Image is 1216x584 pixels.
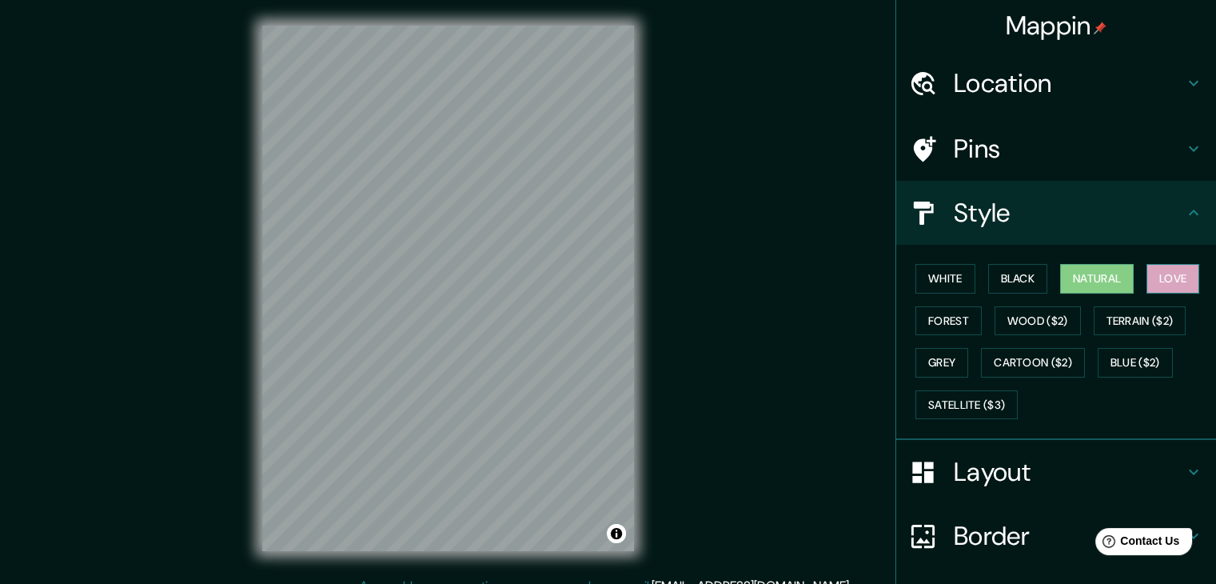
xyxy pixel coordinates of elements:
div: Location [896,51,1216,115]
img: pin-icon.png [1094,22,1106,34]
button: Blue ($2) [1098,348,1173,378]
button: Cartoon ($2) [981,348,1085,378]
button: Toggle attribution [607,524,626,543]
h4: Style [954,197,1184,229]
button: Love [1146,264,1199,294]
h4: Mappin [1006,10,1107,42]
button: White [915,264,975,294]
div: Style [896,181,1216,245]
div: Layout [896,440,1216,504]
div: Border [896,504,1216,568]
h4: Border [954,520,1184,552]
div: Pins [896,117,1216,181]
button: Grey [915,348,968,378]
iframe: Help widget launcher [1074,522,1198,566]
h4: Pins [954,133,1184,165]
button: Wood ($2) [995,306,1081,336]
button: Terrain ($2) [1094,306,1186,336]
h4: Location [954,67,1184,99]
canvas: Map [262,26,634,551]
button: Black [988,264,1048,294]
button: Satellite ($3) [915,390,1018,420]
button: Natural [1060,264,1134,294]
h4: Layout [954,456,1184,488]
button: Forest [915,306,982,336]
